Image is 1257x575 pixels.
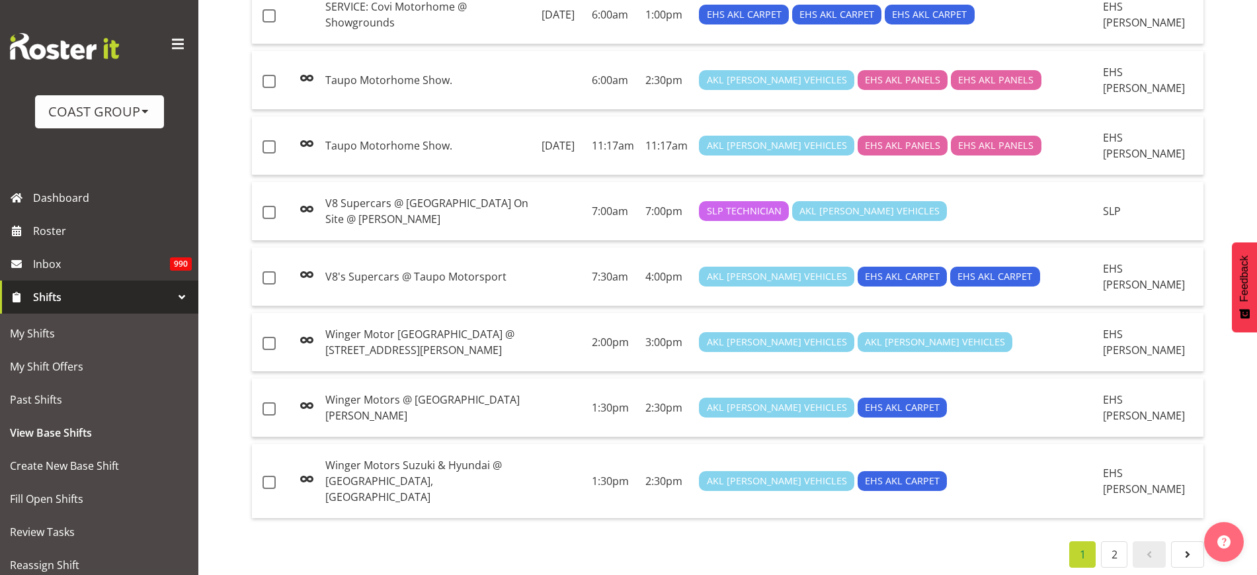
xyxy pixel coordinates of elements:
[1103,65,1185,95] span: EHS [PERSON_NAME]
[707,7,782,22] span: EHS AKL CARPET
[320,51,536,110] td: Taupo Motorhome Show.
[10,456,188,476] span: Create New Base Shift
[3,416,195,449] a: View Base Shifts
[320,444,536,518] td: Winger Motors Suzuki & Hyundai @ [GEOGRAPHIC_DATA], [GEOGRAPHIC_DATA]
[1103,204,1121,218] span: SLP
[587,51,640,110] td: 6:00am
[1103,261,1185,292] span: EHS [PERSON_NAME]
[10,522,188,542] span: Review Tasks
[48,102,151,122] div: COAST GROUP
[640,313,694,372] td: 3:00pm
[3,317,195,350] a: My Shifts
[587,444,640,518] td: 1:30pm
[10,357,188,376] span: My Shift Offers
[958,73,1034,87] span: EHS AKL PANELS
[10,33,119,60] img: Rosterit website logo
[587,116,640,175] td: 11:17am
[3,515,195,549] a: Review Tasks
[587,313,640,372] td: 2:00pm
[10,555,188,575] span: Reassign Shift
[707,269,847,284] span: AKL [PERSON_NAME] VEHICLES
[799,204,940,218] span: AKL [PERSON_NAME] VEHICLES
[640,247,694,306] td: 4:00pm
[640,378,694,437] td: 2:30pm
[10,324,188,343] span: My Shifts
[33,287,172,307] span: Shifts
[1238,255,1250,302] span: Feedback
[1103,130,1185,161] span: EHS [PERSON_NAME]
[320,116,536,175] td: Taupo Motorhome Show.
[170,257,192,271] span: 990
[3,449,195,482] a: Create New Base Shift
[865,138,940,153] span: EHS AKL PANELS
[865,269,940,284] span: EHS AKL CARPET
[799,7,874,22] span: EHS AKL CARPET
[707,400,847,415] span: AKL [PERSON_NAME] VEHICLES
[1217,535,1231,549] img: help-xxl-2.png
[1232,242,1257,332] button: Feedback - Show survey
[10,390,188,410] span: Past Shifts
[320,313,536,372] td: Winger Motor [GEOGRAPHIC_DATA] @ [STREET_ADDRESS][PERSON_NAME]
[707,335,847,349] span: AKL [PERSON_NAME] VEHICLES
[33,254,170,274] span: Inbox
[1103,327,1185,357] span: EHS [PERSON_NAME]
[707,73,847,87] span: AKL [PERSON_NAME] VEHICLES
[1101,541,1127,568] a: 2
[707,474,847,488] span: AKL [PERSON_NAME] VEHICLES
[865,474,940,488] span: EHS AKL CARPET
[10,423,188,443] span: View Base Shifts
[865,400,940,415] span: EHS AKL CARPET
[33,188,192,208] span: Dashboard
[1103,392,1185,423] span: EHS [PERSON_NAME]
[640,51,694,110] td: 2:30pm
[865,335,1005,349] span: AKL [PERSON_NAME] VEHICLES
[1103,466,1185,496] span: EHS [PERSON_NAME]
[3,482,195,515] a: Fill Open Shifts
[3,350,195,383] a: My Shift Offers
[320,247,536,306] td: V8's Supercars @ Taupo Motorsport
[587,247,640,306] td: 7:30am
[320,182,536,241] td: V8 Supercars @ [GEOGRAPHIC_DATA] On Site @ [PERSON_NAME]
[320,378,536,437] td: Winger Motors @ [GEOGRAPHIC_DATA][PERSON_NAME]
[640,182,694,241] td: 7:00pm
[707,138,847,153] span: AKL [PERSON_NAME] VEHICLES
[536,116,587,175] td: [DATE]
[865,73,940,87] span: EHS AKL PANELS
[640,444,694,518] td: 2:30pm
[587,182,640,241] td: 7:00am
[10,489,188,509] span: Fill Open Shifts
[33,221,192,241] span: Roster
[958,138,1034,153] span: EHS AKL PANELS
[587,378,640,437] td: 1:30pm
[957,269,1032,284] span: EHS AKL CARPET
[892,7,967,22] span: EHS AKL CARPET
[707,204,782,218] span: SLP TECHNICIAN
[3,383,195,416] a: Past Shifts
[640,116,694,175] td: 11:17am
